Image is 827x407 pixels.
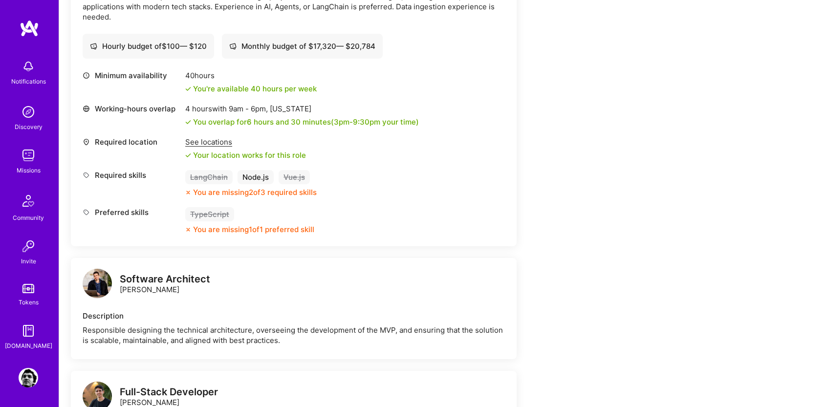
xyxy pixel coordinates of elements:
i: icon World [83,105,90,112]
img: tokens [22,284,34,293]
div: Your location works for this role [185,150,306,160]
div: Community [13,213,44,223]
i: icon Check [185,119,191,125]
div: Invite [21,256,36,266]
div: 4 hours with [US_STATE] [185,104,419,114]
div: You're available 40 hours per week [185,84,317,94]
span: 9am - 6pm , [227,104,270,113]
i: icon Location [83,138,90,146]
i: icon Tag [83,209,90,216]
i: icon Cash [90,43,97,50]
div: TypeScript [185,207,234,221]
div: Required skills [83,170,180,180]
div: You are missing 1 of 1 preferred skill [193,224,314,235]
div: Tokens [19,297,39,307]
i: icon Clock [83,72,90,79]
i: icon CloseOrange [185,190,191,195]
div: Missions [17,165,41,175]
span: 3pm - 9:30pm [334,117,380,127]
div: Responsible designing the technical architecture, overseeing the development of the MVP, and ensu... [83,325,505,345]
div: You overlap for 6 hours and 30 minutes ( your time) [193,117,419,127]
div: Description [83,311,505,321]
div: Working-hours overlap [83,104,180,114]
div: Notifications [11,76,46,86]
img: logo [83,269,112,298]
div: Required location [83,137,180,147]
div: Minimum availability [83,70,180,81]
img: guide book [19,321,38,341]
div: You are missing 2 of 3 required skills [193,187,317,197]
img: Invite [19,236,38,256]
div: Full-Stack Developer [120,387,218,397]
div: Hourly budget of $ 100 — $ 120 [90,41,207,51]
div: Node.js [238,170,274,184]
div: 40 hours [185,70,317,81]
div: Vue.js [279,170,310,184]
img: Community [17,189,40,213]
i: icon Cash [229,43,237,50]
img: bell [19,57,38,76]
a: logo [83,269,112,300]
img: User Avatar [19,368,38,387]
i: icon Check [185,152,191,158]
img: logo [20,20,39,37]
div: LangChain [185,170,233,184]
div: [DOMAIN_NAME] [5,341,52,351]
a: User Avatar [16,368,41,387]
img: discovery [19,102,38,122]
div: [PERSON_NAME] [120,274,210,295]
i: icon Check [185,86,191,92]
div: Discovery [15,122,43,132]
i: icon CloseOrange [185,227,191,233]
i: icon Tag [83,171,90,179]
div: See locations [185,137,306,147]
img: teamwork [19,146,38,165]
div: Monthly budget of $ 17,320 — $ 20,784 [229,41,375,51]
div: Software Architect [120,274,210,284]
div: Preferred skills [83,207,180,217]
